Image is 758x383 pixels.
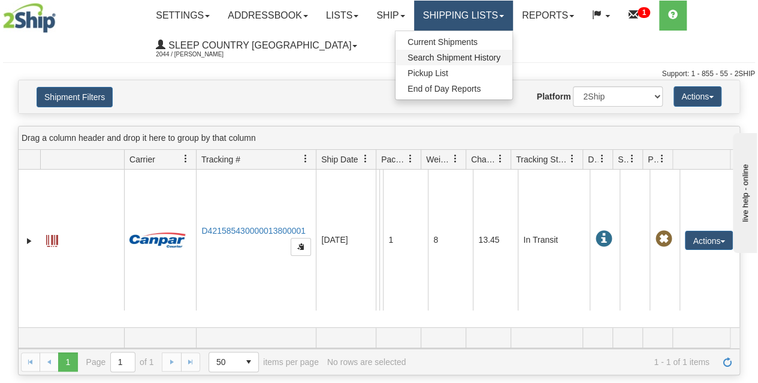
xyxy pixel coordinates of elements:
[516,153,568,165] span: Tracking Status
[655,231,672,248] span: Pickup Not Assigned
[652,149,672,169] a: Pickup Status filter column settings
[648,153,658,165] span: Pickup Status
[381,153,406,165] span: Packages
[58,352,77,372] span: Page 1
[395,50,512,65] a: Search Shipment History
[327,357,406,367] div: No rows are selected
[46,230,58,249] a: Label
[407,53,500,62] span: Search Shipment History
[400,149,421,169] a: Packages filter column settings
[685,231,733,250] button: Actions
[407,84,481,94] span: End of Day Reports
[445,149,466,169] a: Weight filter column settings
[376,170,379,310] td: Sleep Country [GEOGRAPHIC_DATA] Shipping department [GEOGRAPHIC_DATA] [GEOGRAPHIC_DATA] [GEOGRAPH...
[395,34,512,50] a: Current Shipments
[3,69,755,79] div: Support: 1 - 855 - 55 - 2SHIP
[316,170,376,310] td: [DATE]
[622,149,642,169] a: Shipment Issues filter column settings
[3,3,56,33] img: logo2044.jpg
[239,352,258,372] span: select
[518,170,590,310] td: In Transit
[291,238,311,256] button: Copy to clipboard
[383,170,428,310] td: 1
[588,153,598,165] span: Delivery Status
[562,149,582,169] a: Tracking Status filter column settings
[147,1,219,31] a: Settings
[379,170,383,310] td: [PERSON_NAME] TAN [PERSON_NAME] TAN CA AB EDMONTON T6W 0X4
[395,81,512,96] a: End of Day Reports
[473,170,518,310] td: 13.45
[618,153,628,165] span: Shipment Issues
[414,1,513,31] a: Shipping lists
[407,37,478,47] span: Current Shipments
[19,126,739,150] div: grid grouping header
[37,87,113,107] button: Shipment Filters
[201,226,306,236] a: D421585430000013800001
[216,356,232,368] span: 50
[674,86,721,107] button: Actions
[129,233,186,248] img: 14 - Canpar
[471,153,496,165] span: Charge
[295,149,316,169] a: Tracking # filter column settings
[407,68,448,78] span: Pickup List
[730,130,757,252] iframe: chat widget
[165,40,351,50] span: Sleep Country [GEOGRAPHIC_DATA]
[718,352,737,372] a: Refresh
[355,149,376,169] a: Ship Date filter column settings
[513,1,583,31] a: Reports
[201,153,240,165] span: Tracking #
[209,352,259,372] span: Page sizes drop down
[147,31,366,61] a: Sleep Country [GEOGRAPHIC_DATA] 2044 / [PERSON_NAME]
[592,149,612,169] a: Delivery Status filter column settings
[219,1,317,31] a: Addressbook
[395,65,512,81] a: Pickup List
[321,153,358,165] span: Ship Date
[619,1,659,31] a: 1
[638,7,650,18] sup: 1
[595,231,612,248] span: In Transit
[414,357,709,367] span: 1 - 1 of 1 items
[317,1,367,31] a: Lists
[367,1,413,31] a: Ship
[9,10,111,19] div: live help - online
[111,352,135,372] input: Page 1
[209,352,319,372] span: items per page
[23,235,35,247] a: Expand
[426,153,451,165] span: Weight
[537,91,571,102] label: Platform
[156,49,246,61] span: 2044 / [PERSON_NAME]
[86,352,154,372] span: Page of 1
[176,149,196,169] a: Carrier filter column settings
[490,149,511,169] a: Charge filter column settings
[129,153,155,165] span: Carrier
[428,170,473,310] td: 8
